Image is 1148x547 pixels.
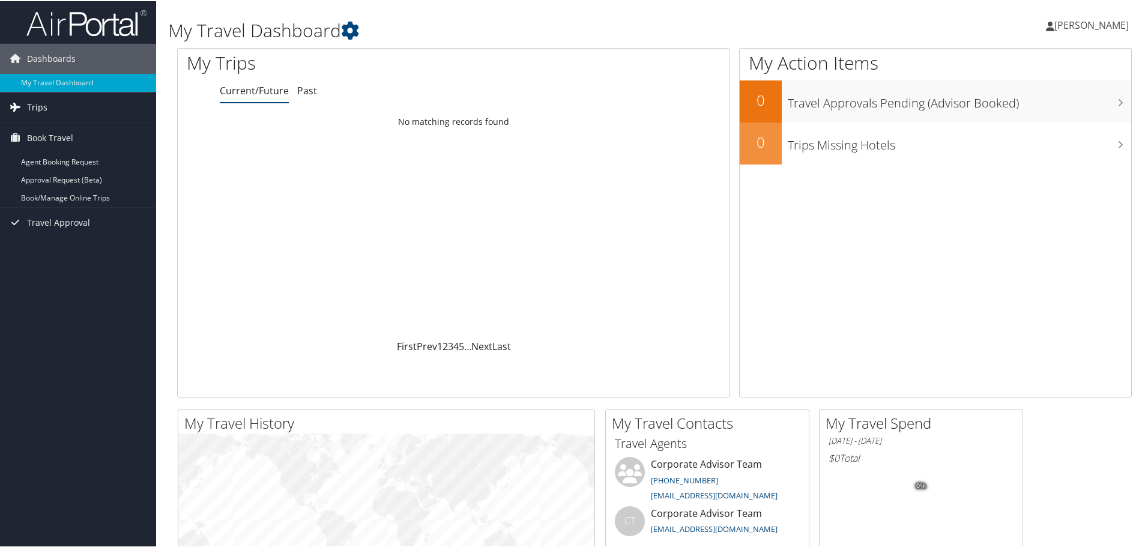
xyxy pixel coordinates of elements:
[27,91,47,121] span: Trips
[651,489,778,500] a: [EMAIL_ADDRESS][DOMAIN_NAME]
[459,339,464,352] a: 5
[448,339,453,352] a: 3
[740,89,782,109] h2: 0
[184,412,594,432] h2: My Travel History
[788,88,1131,110] h3: Travel Approvals Pending (Advisor Booked)
[453,339,459,352] a: 4
[651,522,778,533] a: [EMAIL_ADDRESS][DOMAIN_NAME]
[826,412,1023,432] h2: My Travel Spend
[26,8,147,36] img: airportal-logo.png
[27,122,73,152] span: Book Travel
[651,474,718,485] a: [PHONE_NUMBER]
[829,450,839,464] span: $0
[916,482,926,489] tspan: 0%
[168,17,817,42] h1: My Travel Dashboard
[27,207,90,237] span: Travel Approval
[615,505,645,535] div: CT
[464,339,471,352] span: …
[609,505,806,544] li: Corporate Advisor Team
[471,339,492,352] a: Next
[788,130,1131,153] h3: Trips Missing Hotels
[397,339,417,352] a: First
[829,450,1014,464] h6: Total
[297,83,317,96] a: Past
[1046,6,1141,42] a: [PERSON_NAME]
[437,339,443,352] a: 1
[1054,17,1129,31] span: [PERSON_NAME]
[27,43,76,73] span: Dashboards
[417,339,437,352] a: Prev
[443,339,448,352] a: 2
[740,121,1131,163] a: 0Trips Missing Hotels
[492,339,511,352] a: Last
[178,110,730,131] td: No matching records found
[740,49,1131,74] h1: My Action Items
[615,434,800,451] h3: Travel Agents
[829,434,1014,446] h6: [DATE] - [DATE]
[612,412,809,432] h2: My Travel Contacts
[740,79,1131,121] a: 0Travel Approvals Pending (Advisor Booked)
[740,131,782,151] h2: 0
[220,83,289,96] a: Current/Future
[187,49,491,74] h1: My Trips
[609,456,806,505] li: Corporate Advisor Team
